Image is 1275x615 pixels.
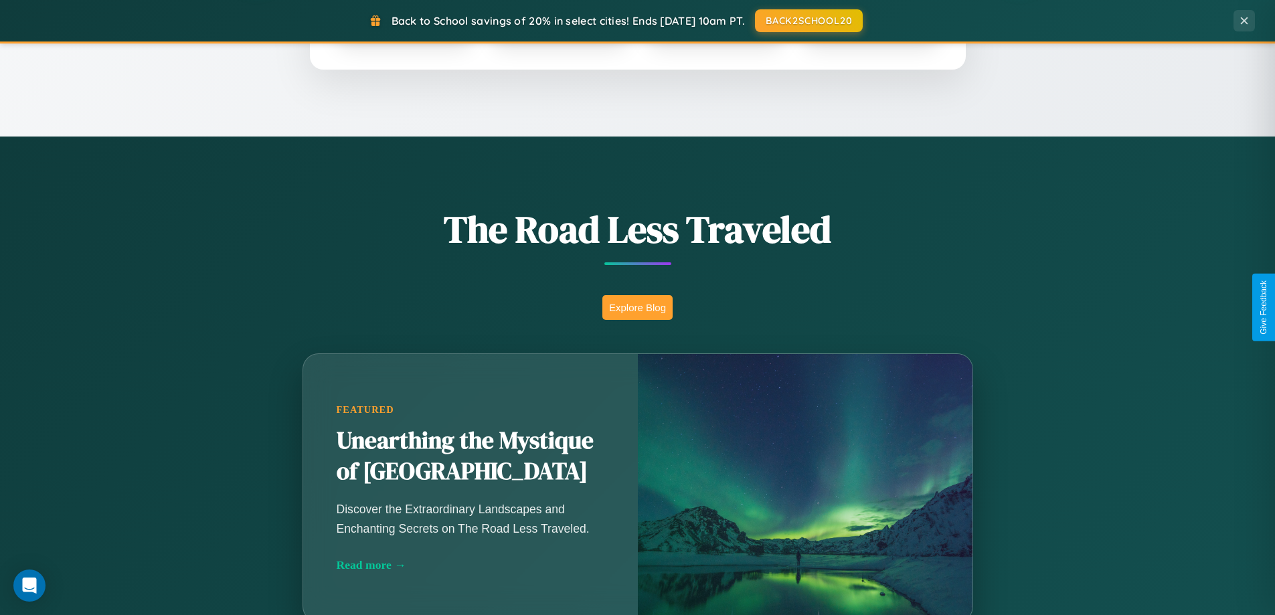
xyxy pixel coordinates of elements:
[337,404,604,416] div: Featured
[1259,280,1268,335] div: Give Feedback
[392,14,745,27] span: Back to School savings of 20% in select cities! Ends [DATE] 10am PT.
[337,558,604,572] div: Read more →
[13,569,46,602] div: Open Intercom Messenger
[236,203,1039,255] h1: The Road Less Traveled
[755,9,863,32] button: BACK2SCHOOL20
[337,426,604,487] h2: Unearthing the Mystique of [GEOGRAPHIC_DATA]
[337,500,604,537] p: Discover the Extraordinary Landscapes and Enchanting Secrets on The Road Less Traveled.
[602,295,673,320] button: Explore Blog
